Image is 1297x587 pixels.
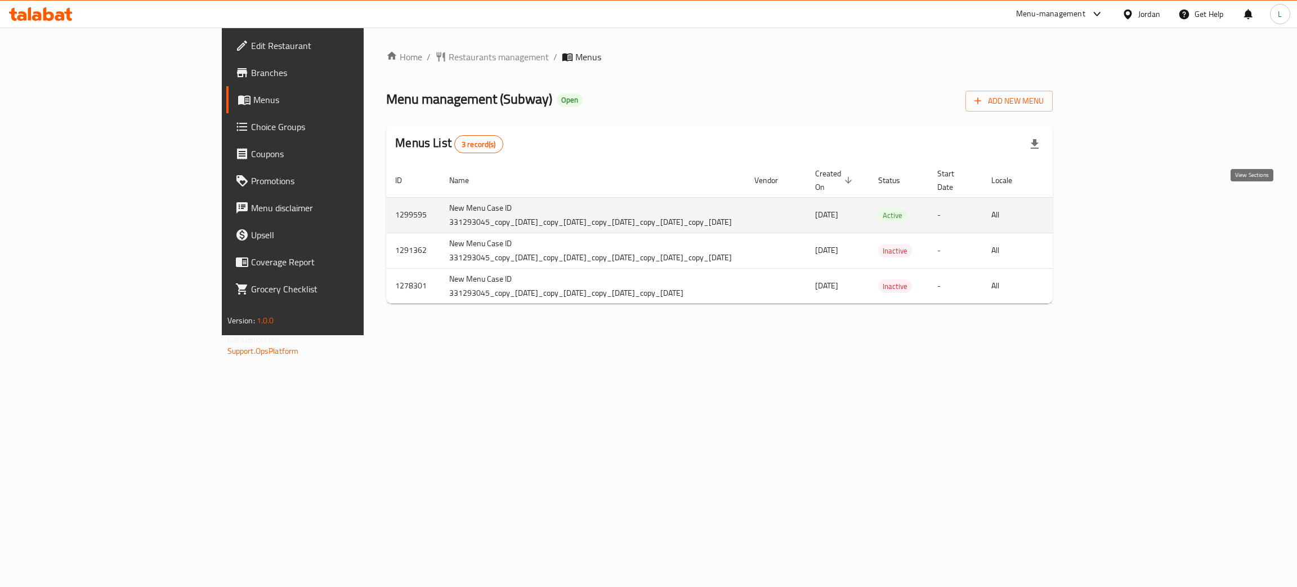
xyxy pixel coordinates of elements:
[928,197,982,233] td: -
[395,135,503,153] h2: Menus List
[386,50,1053,64] nav: breadcrumb
[557,95,583,105] span: Open
[982,268,1040,304] td: All
[226,86,439,113] a: Menus
[251,201,430,215] span: Menu disclaimer
[440,197,745,233] td: New Menu Case ID 331293045_copy_[DATE]_copy_[DATE]_copy_[DATE]_copy_[DATE]_copy_[DATE]
[251,174,430,188] span: Promotions
[253,93,430,106] span: Menus
[455,139,503,150] span: 3 record(s)
[227,332,279,347] span: Get support on:
[226,194,439,221] a: Menu disclaimer
[878,244,912,257] span: Inactive
[226,140,439,167] a: Coupons
[251,228,430,242] span: Upsell
[815,243,838,257] span: [DATE]
[386,163,1166,304] table: enhanced table
[226,32,439,59] a: Edit Restaurant
[878,174,915,187] span: Status
[553,50,557,64] li: /
[440,233,745,268] td: New Menu Case ID 331293045_copy_[DATE]_copy_[DATE]_copy_[DATE]_copy_[DATE]_copy_[DATE]
[226,221,439,248] a: Upsell
[226,59,439,86] a: Branches
[449,174,484,187] span: Name
[815,207,838,222] span: [DATE]
[878,208,907,222] div: Active
[754,174,793,187] span: Vendor
[227,344,299,358] a: Support.OpsPlatform
[226,275,439,303] a: Grocery Checklist
[251,282,430,296] span: Grocery Checklist
[386,86,552,112] span: Menu management ( Subway )
[395,174,417,187] span: ID
[982,197,1040,233] td: All
[251,120,430,134] span: Choice Groups
[1049,237,1076,264] button: more
[878,280,912,293] span: Inactive
[974,94,1044,108] span: Add New Menu
[1278,8,1282,20] span: L
[449,50,549,64] span: Restaurants management
[1021,131,1048,158] div: Export file
[928,233,982,268] td: -
[1040,163,1166,198] th: Actions
[251,66,430,79] span: Branches
[454,135,503,153] div: Total records count
[928,268,982,304] td: -
[1016,7,1085,21] div: Menu-management
[815,278,838,293] span: [DATE]
[575,50,601,64] span: Menus
[251,255,430,269] span: Coverage Report
[1049,273,1076,300] button: more
[1049,202,1076,229] button: more
[557,94,583,107] div: Open
[440,268,745,304] td: New Menu Case ID 331293045_copy_[DATE]_copy_[DATE]_copy_[DATE]_copy_[DATE]
[435,50,549,64] a: Restaurants management
[227,313,255,328] span: Version:
[991,174,1027,187] span: Locale
[878,279,912,293] div: Inactive
[1138,8,1160,20] div: Jordan
[251,39,430,52] span: Edit Restaurant
[226,167,439,194] a: Promotions
[965,91,1053,112] button: Add New Menu
[257,313,274,328] span: 1.0.0
[226,248,439,275] a: Coverage Report
[226,113,439,140] a: Choice Groups
[878,209,907,222] span: Active
[937,167,969,194] span: Start Date
[251,147,430,161] span: Coupons
[982,233,1040,268] td: All
[815,167,856,194] span: Created On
